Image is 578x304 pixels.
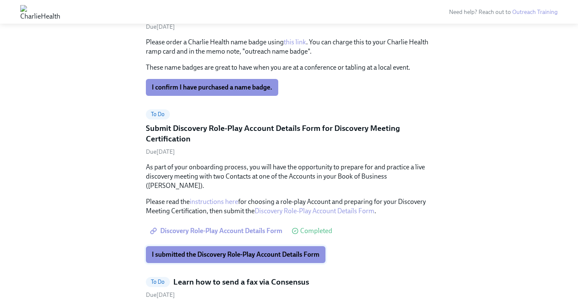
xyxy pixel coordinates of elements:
h5: Submit Discovery Role-Play Account Details Form for Discovery Meeting Certification [146,123,433,144]
a: Discovery Role-Play Account Details Form [146,223,288,239]
button: I submitted the Discovery Role-Play Account Details Form [146,246,325,263]
span: Saturday, October 4th 2025, 9:00 am [146,291,175,299]
a: instructions here [190,198,238,206]
h5: Learn how to send a fax via Consensus [173,277,309,288]
span: Discovery Role-Play Account Details Form [152,227,282,235]
span: Friday, October 3rd 2025, 9:00 am [146,148,175,155]
button: I confirm I have purchased a name badge. [146,79,278,96]
span: To Do [146,111,170,117]
img: CharlieHealth [20,5,60,19]
a: Discovery Role-Play Account Details Form [255,207,374,215]
span: To Do [146,279,170,285]
a: this link [284,38,306,46]
p: Please order a Charlie Health name badge using . You can charge this to your Charlie Health ramp ... [146,38,433,56]
a: To DoLearn how to send a fax via ConsensusDue[DATE] [146,277,433,299]
span: Need help? Reach out to [449,8,558,16]
a: To DoSubmit Discovery Role-Play Account Details Form for Discovery Meeting CertificationDue[DATE] [146,109,433,156]
p: As part of your onboarding process, you will have the opportunity to prepare for and practice a l... [146,163,433,190]
p: These name badges are great to have when you are at a conference or tabling at a local event. [146,63,433,72]
a: Outreach Training [512,8,558,16]
span: Monday, October 6th 2025, 9:00 am [146,23,175,30]
span: I confirm I have purchased a name badge. [152,83,272,92]
span: I submitted the Discovery Role-Play Account Details Form [152,250,320,259]
span: Completed [300,228,332,234]
p: Please read the for choosing a role-play Account and preparing for your Discovery Meeting Certifi... [146,197,433,216]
